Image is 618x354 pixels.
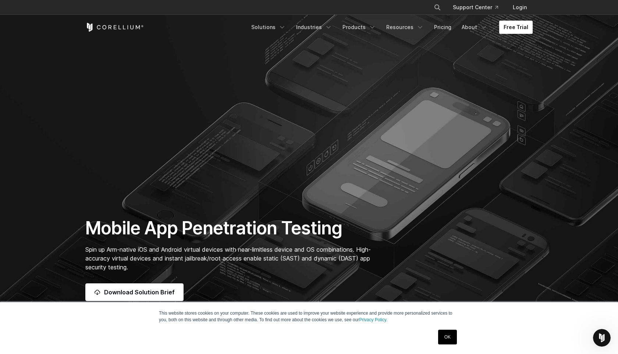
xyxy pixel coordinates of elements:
button: Search [431,1,444,14]
a: Free Trial [499,21,533,34]
div: Navigation Menu [425,1,533,14]
a: Download Solution Brief [85,283,184,301]
p: This website stores cookies on your computer. These cookies are used to improve your website expe... [159,310,459,323]
a: Privacy Policy. [359,317,387,322]
a: Corellium Home [85,23,144,32]
span: Download Solution Brief [104,288,175,297]
a: OK [438,330,457,344]
a: Industries [292,21,337,34]
a: Support Center [447,1,504,14]
div: Navigation Menu [247,21,533,34]
h1: Mobile App Penetration Testing [85,217,379,239]
a: Solutions [247,21,290,34]
span: Spin up Arm-native iOS and Android virtual devices with near-limitless device and OS combinations... [85,246,371,271]
a: About [457,21,492,34]
a: Resources [382,21,428,34]
a: Products [338,21,380,34]
a: Pricing [430,21,456,34]
a: Login [507,1,533,14]
iframe: Intercom live chat [593,329,611,347]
